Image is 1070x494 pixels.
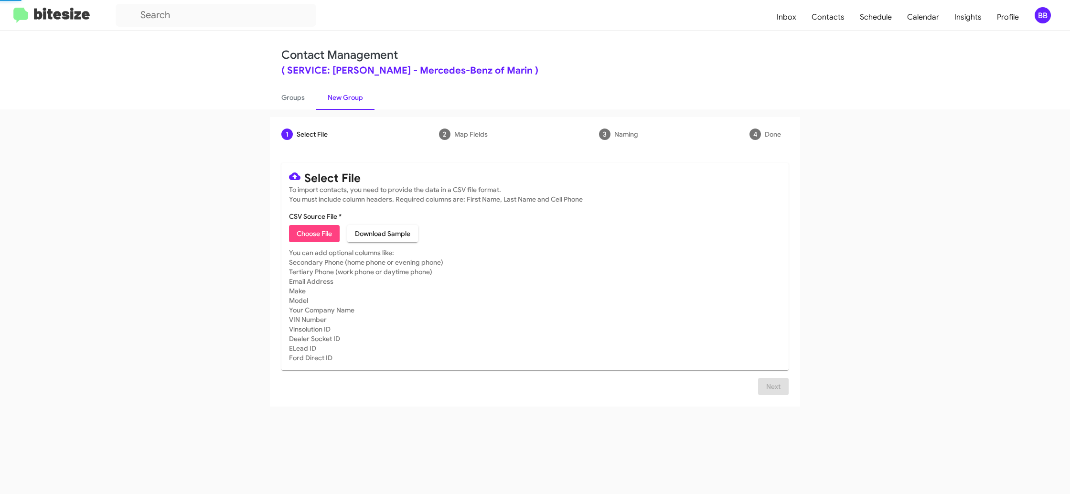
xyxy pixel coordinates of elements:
[758,378,789,395] button: Next
[989,3,1027,31] a: Profile
[289,171,781,183] mat-card-title: Select File
[355,225,410,242] span: Download Sample
[852,3,899,31] a: Schedule
[1027,7,1059,23] button: BB
[116,4,316,27] input: Search
[289,212,342,221] label: CSV Source File *
[804,3,852,31] a: Contacts
[281,48,398,62] a: Contact Management
[347,225,418,242] button: Download Sample
[769,3,804,31] a: Inbox
[297,225,332,242] span: Choose File
[316,85,374,110] a: New Group
[270,85,316,110] a: Groups
[1035,7,1051,23] div: BB
[289,225,340,242] button: Choose File
[899,3,947,31] a: Calendar
[947,3,989,31] a: Insights
[289,248,781,363] mat-card-subtitle: You can add optional columns like: Secondary Phone (home phone or evening phone) Tertiary Phone (...
[281,66,789,75] div: ( SERVICE: [PERSON_NAME] - Mercedes-Benz of Marin )
[766,378,781,395] span: Next
[289,185,781,204] mat-card-subtitle: To import contacts, you need to provide the data in a CSV file format. You must include column he...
